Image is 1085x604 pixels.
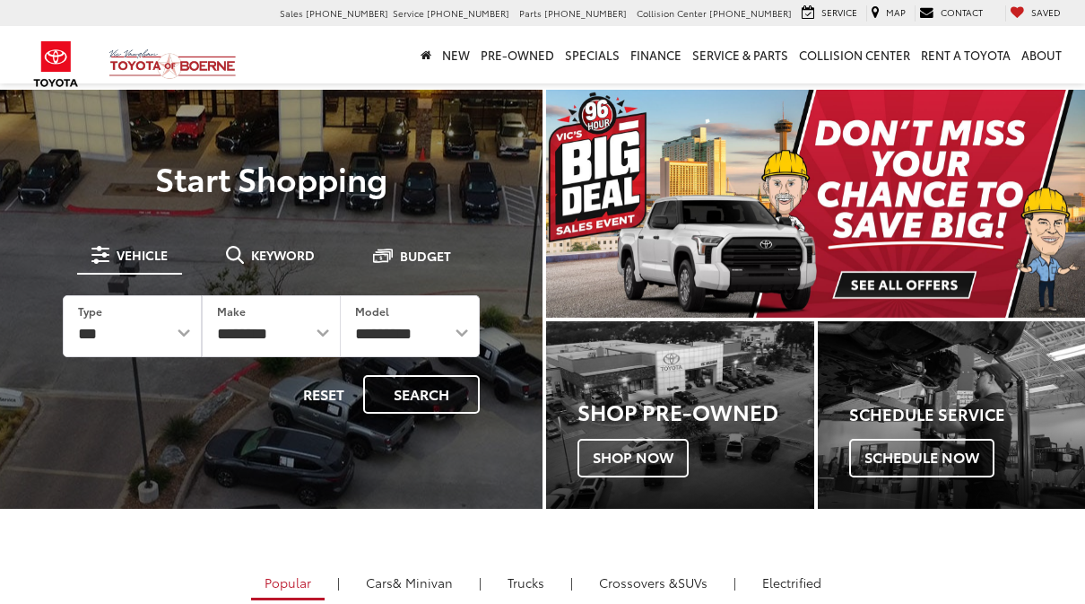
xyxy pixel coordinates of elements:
[941,5,983,19] span: Contact
[494,567,558,598] a: Trucks
[108,48,237,80] img: Vic Vaughan Toyota of Boerne
[415,26,437,83] a: Home
[393,573,453,591] span: & Minivan
[393,6,424,20] span: Service
[749,567,835,598] a: Electrified
[849,439,994,477] span: Schedule Now
[117,249,168,261] span: Vehicle
[637,6,707,20] span: Collision Center
[577,399,814,423] h3: Shop Pre-Owned
[1031,5,1061,19] span: Saved
[586,567,721,598] a: SUVs
[709,6,792,20] span: [PHONE_NUMBER]
[306,6,388,20] span: [PHONE_NUMBER]
[474,573,486,591] li: |
[427,6,509,20] span: [PHONE_NUMBER]
[546,90,1085,318] section: Carousel section with vehicle pictures - may contain disclaimers.
[217,303,246,319] label: Make
[577,439,689,477] span: Shop Now
[333,573,344,591] li: |
[915,5,987,22] a: Contact
[475,26,560,83] a: Pre-Owned
[251,567,325,600] a: Popular
[437,26,475,83] a: New
[38,160,505,196] p: Start Shopping
[546,90,1085,318] div: carousel slide number 1 of 1
[560,26,625,83] a: Specials
[729,573,741,591] li: |
[78,303,102,319] label: Type
[363,375,480,414] button: Search
[566,573,577,591] li: |
[400,249,451,262] span: Budget
[866,5,910,22] a: Map
[22,35,90,93] img: Toyota
[251,249,315,261] span: Keyword
[794,26,916,83] a: Collision Center
[886,5,906,19] span: Map
[352,567,466,598] a: Cars
[519,6,542,20] span: Parts
[288,375,360,414] button: Reset
[599,573,678,591] span: Crossovers &
[797,5,862,22] a: Service
[544,6,627,20] span: [PHONE_NUMBER]
[1016,26,1067,83] a: About
[687,26,794,83] a: Service & Parts: Opens in a new tab
[280,6,303,20] span: Sales
[916,26,1016,83] a: Rent a Toyota
[355,303,389,319] label: Model
[821,5,857,19] span: Service
[546,321,814,509] div: Toyota
[546,321,814,509] a: Shop Pre-Owned Shop Now
[546,90,1085,318] img: Big Deal Sales Event
[625,26,687,83] a: Finance
[1005,5,1065,22] a: My Saved Vehicles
